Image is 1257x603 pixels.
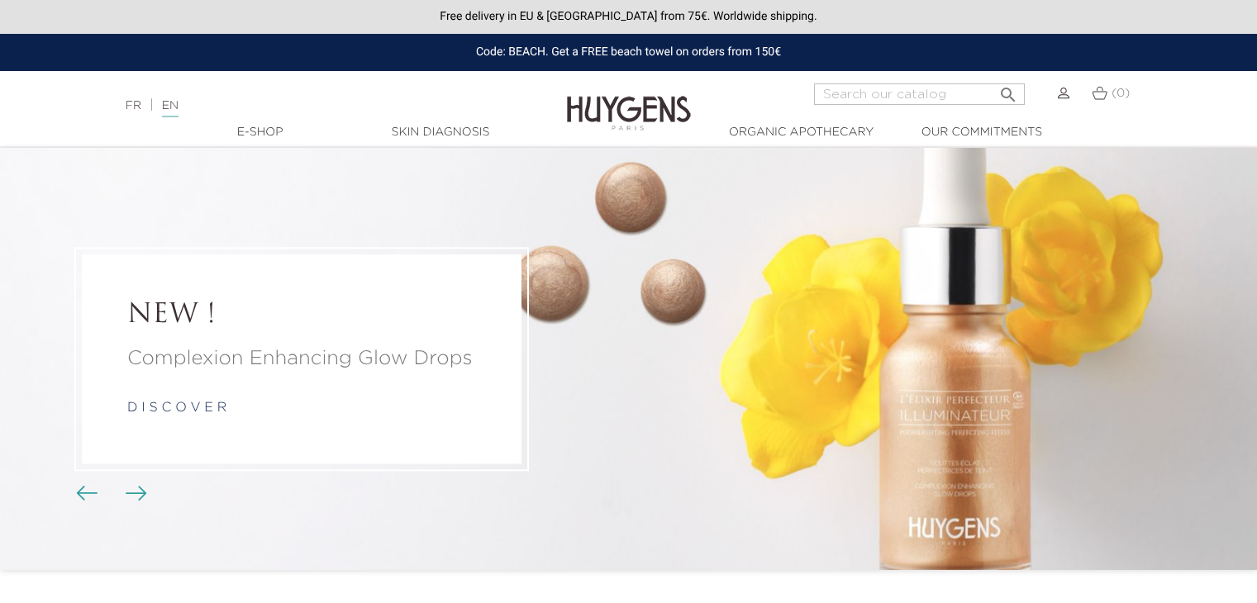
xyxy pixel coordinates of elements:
a: NEW ! [127,300,476,331]
span: (0) [1112,88,1130,99]
i:  [998,80,1018,100]
a: Our commitments [899,124,1064,141]
a: FR [126,100,141,112]
input: Search [814,83,1025,105]
a: Organic Apothecary [719,124,884,141]
a: Complexion Enhancing Glow Drops [127,344,476,373]
div: | [117,96,512,116]
img: Huygens [567,69,691,133]
button:  [993,78,1023,101]
a: EN [162,100,179,117]
a: d i s c o v e r [127,401,226,415]
a: Skin Diagnosis [358,124,523,141]
div: Carousel buttons [83,482,136,506]
a: E-Shop [178,124,343,141]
